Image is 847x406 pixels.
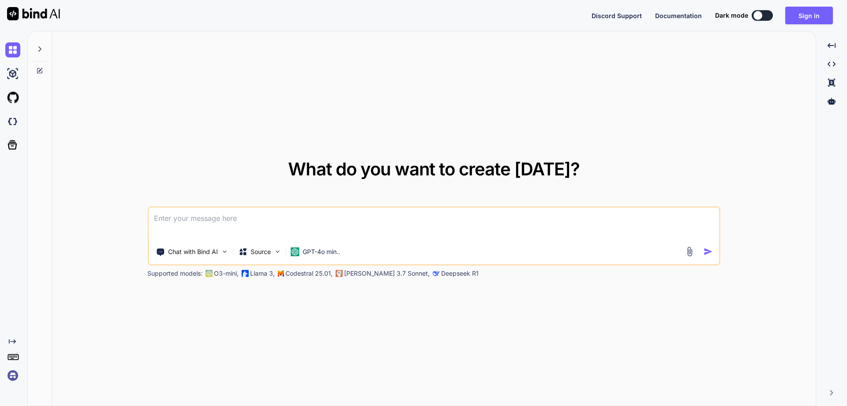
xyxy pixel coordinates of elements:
[785,7,833,24] button: Sign in
[214,269,239,278] p: O3-mini,
[5,90,20,105] img: githubLight
[251,247,271,256] p: Source
[715,11,748,20] span: Dark mode
[592,12,642,19] span: Discord Support
[655,11,702,20] button: Documentation
[592,11,642,20] button: Discord Support
[241,270,248,277] img: Llama2
[5,66,20,81] img: ai-studio
[7,7,60,20] img: Bind AI
[274,248,281,255] img: Pick Models
[704,247,713,256] img: icon
[303,247,340,256] p: GPT-4o min..
[441,269,479,278] p: Deepseek R1
[5,114,20,129] img: darkCloudIdeIcon
[168,247,218,256] p: Chat with Bind AI
[250,269,275,278] p: Llama 3,
[205,270,212,277] img: GPT-4
[277,270,284,277] img: Mistral-AI
[290,247,299,256] img: GPT-4o mini
[147,269,202,278] p: Supported models:
[285,269,333,278] p: Codestral 25.01,
[335,270,342,277] img: claude
[685,247,695,257] img: attachment
[344,269,430,278] p: [PERSON_NAME] 3.7 Sonnet,
[655,12,702,19] span: Documentation
[5,42,20,57] img: chat
[5,368,20,383] img: signin
[221,248,228,255] img: Pick Tools
[288,158,580,180] span: What do you want to create [DATE]?
[432,270,439,277] img: claude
